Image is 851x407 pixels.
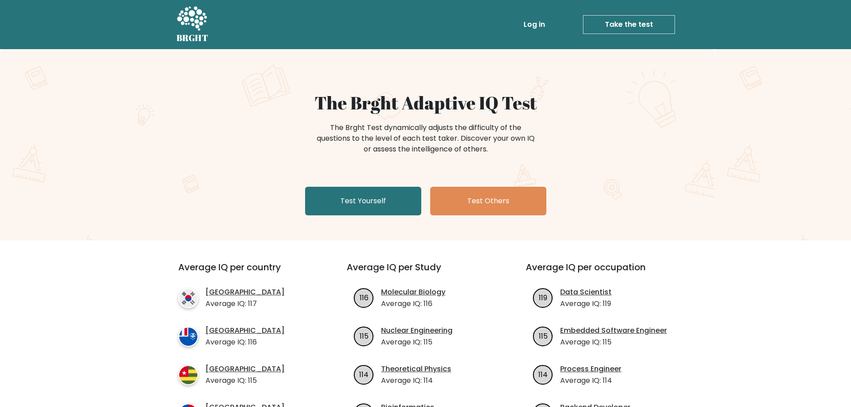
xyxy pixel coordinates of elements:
img: country [178,327,198,347]
div: The Brght Test dynamically adjusts the difficulty of the questions to the level of each test take... [314,122,537,155]
a: [GEOGRAPHIC_DATA] [205,325,285,336]
a: Log in [520,16,549,34]
text: 115 [360,331,369,341]
a: Test Others [430,187,546,215]
p: Average IQ: 116 [381,298,445,309]
text: 116 [360,292,369,302]
img: country [178,288,198,308]
p: Average IQ: 115 [381,337,453,348]
a: Process Engineer [560,364,621,374]
h3: Average IQ per Study [347,262,504,283]
a: BRGHT [176,4,209,46]
a: [GEOGRAPHIC_DATA] [205,364,285,374]
text: 114 [359,369,369,379]
a: [GEOGRAPHIC_DATA] [205,287,285,298]
a: Theoretical Physics [381,364,451,374]
p: Average IQ: 115 [205,375,285,386]
p: Average IQ: 115 [560,337,667,348]
text: 119 [539,292,547,302]
a: Nuclear Engineering [381,325,453,336]
h3: Average IQ per occupation [526,262,683,283]
p: Average IQ: 117 [205,298,285,309]
a: Test Yourself [305,187,421,215]
h3: Average IQ per country [178,262,314,283]
img: country [178,365,198,385]
p: Average IQ: 119 [560,298,612,309]
p: Average IQ: 116 [205,337,285,348]
a: Take the test [583,15,675,34]
h5: BRGHT [176,33,209,43]
text: 114 [538,369,548,379]
p: Average IQ: 114 [560,375,621,386]
a: Embedded Software Engineer [560,325,667,336]
p: Average IQ: 114 [381,375,451,386]
a: Data Scientist [560,287,612,298]
a: Molecular Biology [381,287,445,298]
text: 115 [539,331,548,341]
h1: The Brght Adaptive IQ Test [208,92,644,113]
